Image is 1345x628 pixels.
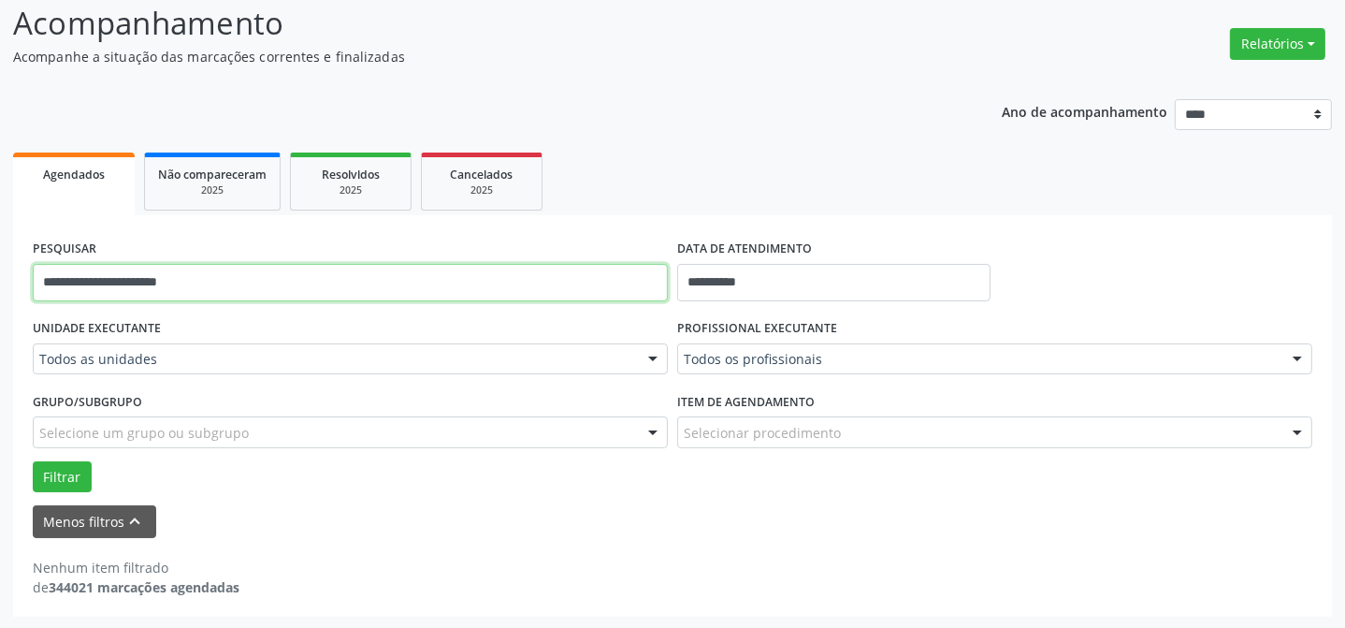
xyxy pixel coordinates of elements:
div: Nenhum item filtrado [33,558,239,577]
label: Item de agendamento [677,387,815,416]
span: Selecione um grupo ou subgrupo [39,423,249,443]
label: PROFISSIONAL EXECUTANTE [677,314,837,343]
span: Agendados [43,167,105,183]
div: de [33,577,239,597]
button: Menos filtroskeyboard_arrow_up [33,505,156,538]
span: Selecionar procedimento [684,423,841,443]
span: Todos as unidades [39,350,629,369]
label: PESQUISAR [33,235,96,264]
label: Grupo/Subgrupo [33,387,142,416]
button: Filtrar [33,461,92,493]
label: DATA DE ATENDIMENTO [677,235,812,264]
button: Relatórios [1230,28,1325,60]
div: 2025 [158,183,267,197]
span: Não compareceram [158,167,267,183]
i: keyboard_arrow_up [125,511,146,532]
p: Acompanhe a situação das marcações correntes e finalizadas [13,47,936,66]
span: Todos os profissionais [684,350,1274,369]
div: 2025 [435,183,528,197]
label: UNIDADE EXECUTANTE [33,314,161,343]
div: 2025 [304,183,398,197]
span: Resolvidos [322,167,380,183]
strong: 344021 marcações agendadas [49,578,239,596]
p: Ano de acompanhamento [1003,99,1168,123]
span: Cancelados [451,167,513,183]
